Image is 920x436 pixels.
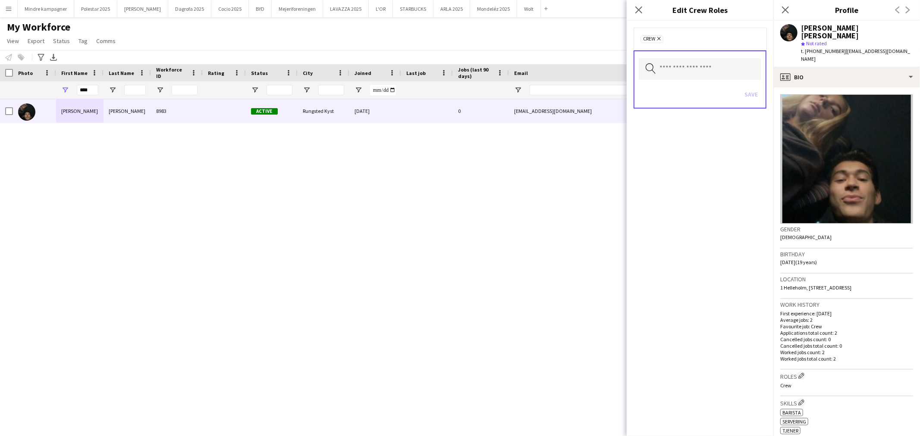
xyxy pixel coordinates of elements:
[780,382,791,389] span: Crew
[780,225,913,233] h3: Gender
[93,35,119,47] a: Comms
[780,275,913,283] h3: Location
[780,371,913,380] h3: Roles
[251,70,268,76] span: Status
[117,0,168,17] button: [PERSON_NAME]
[458,66,493,79] span: Jobs (last 90 days)
[355,70,371,76] span: Joined
[782,418,806,425] span: Servering
[780,349,913,355] p: Worked jobs count: 2
[453,99,509,123] div: 0
[18,103,35,121] img: Noah Carl Stegmann
[267,85,292,95] input: Status Filter Input
[801,48,910,62] span: | [EMAIL_ADDRESS][DOMAIN_NAME]
[514,70,528,76] span: Email
[318,85,344,95] input: City Filter Input
[369,0,393,17] button: L'OR
[50,35,73,47] a: Status
[272,0,323,17] button: Mejeriforeningen
[806,40,827,47] span: Not rated
[303,86,311,94] button: Open Filter Menu
[801,48,846,54] span: t. [PHONE_NUMBER]
[109,86,116,94] button: Open Filter Menu
[355,86,362,94] button: Open Filter Menu
[168,0,211,17] button: Dagrofa 2025
[323,0,369,17] button: LAVAZZA 2025
[7,21,70,34] span: My Workforce
[530,85,676,95] input: Email Filter Input
[208,70,224,76] span: Rating
[517,0,541,17] button: Wolt
[303,70,313,76] span: City
[780,259,817,265] span: [DATE] (19 years)
[780,234,832,240] span: [DEMOGRAPHIC_DATA]
[251,86,259,94] button: Open Filter Menu
[74,0,117,17] button: Polestar 2025
[151,99,203,123] div: 8983
[780,301,913,308] h3: Work history
[3,35,22,47] a: View
[406,70,426,76] span: Last job
[96,37,116,45] span: Comms
[61,70,88,76] span: First Name
[773,67,920,87] div: Bio
[249,0,272,17] button: BYD
[48,52,59,62] app-action-btn: Export XLSX
[470,0,517,17] button: Mondeléz 2025
[61,86,69,94] button: Open Filter Menu
[780,355,913,362] p: Worked jobs total count: 2
[780,398,913,407] h3: Skills
[780,317,913,323] p: Average jobs: 2
[393,0,433,17] button: STARBUCKS
[433,0,470,17] button: ARLA 2025
[780,343,913,349] p: Cancelled jobs total count: 0
[77,85,98,95] input: First Name Filter Input
[780,250,913,258] h3: Birthday
[782,427,798,434] span: Tjener
[780,284,851,291] span: 1 Helleholm, [STREET_ADDRESS]
[18,0,74,17] button: Mindre kampagner
[56,99,104,123] div: [PERSON_NAME]
[773,4,920,16] h3: Profile
[627,4,773,16] h3: Edit Crew Roles
[251,108,278,115] span: Active
[172,85,198,95] input: Workforce ID Filter Input
[78,37,88,45] span: Tag
[298,99,349,123] div: Rungsted Kyst
[156,86,164,94] button: Open Filter Menu
[36,52,46,62] app-action-btn: Advanced filters
[75,35,91,47] a: Tag
[514,86,522,94] button: Open Filter Menu
[370,85,396,95] input: Joined Filter Input
[7,37,19,45] span: View
[109,70,134,76] span: Last Name
[211,0,249,17] button: Cocio 2025
[24,35,48,47] a: Export
[124,85,146,95] input: Last Name Filter Input
[104,99,151,123] div: [PERSON_NAME]
[18,70,33,76] span: Photo
[509,99,681,123] div: [EMAIL_ADDRESS][DOMAIN_NAME]
[780,336,913,343] p: Cancelled jobs count: 0
[780,310,913,317] p: First experience: [DATE]
[28,37,44,45] span: Export
[780,323,913,330] p: Favourite job: Crew
[349,99,401,123] div: [DATE]
[643,36,655,43] span: Crew
[782,409,801,416] span: Barista
[156,66,187,79] span: Workforce ID
[780,94,913,224] img: Crew avatar or photo
[53,37,70,45] span: Status
[780,330,913,336] p: Applications total count: 2
[801,24,913,40] div: [PERSON_NAME] [PERSON_NAME]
